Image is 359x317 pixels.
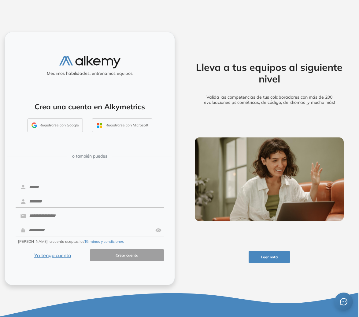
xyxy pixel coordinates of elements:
img: logo-alkemy [59,56,120,68]
img: GMAIL_ICON [31,122,37,128]
button: Ya tengo cuenta [16,249,90,261]
h4: Crea una cuenta en Alkymetrics [13,102,167,111]
h5: Valida las competencias de tus colaboradores con más de 200 evaluaciones psicométricas, de código... [187,95,352,105]
span: o también puedes [72,153,107,159]
img: img-more-info [195,137,344,221]
h5: Medimos habilidades, entrenamos equipos [7,71,172,76]
button: Registrarse con Google [28,118,83,133]
button: Registrarse con Microsoft [92,118,152,133]
img: OUTLOOK_ICON [96,122,103,129]
span: [PERSON_NAME] la cuenta aceptas los [18,239,124,244]
button: Términos y condiciones [84,239,124,244]
button: Leer nota [249,251,290,263]
span: message [340,298,347,305]
button: Crear cuenta [90,249,164,261]
img: asd [155,224,161,236]
h2: Lleva a tus equipos al siguiente nivel [187,61,352,85]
